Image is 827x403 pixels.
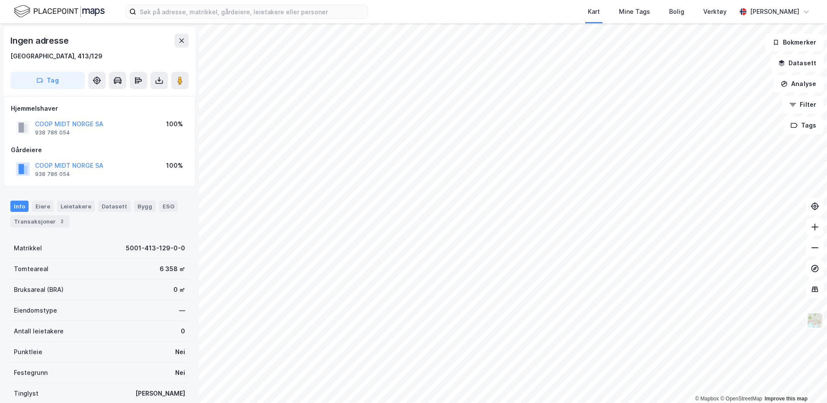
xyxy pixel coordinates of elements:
[175,368,185,378] div: Nei
[14,326,64,336] div: Antall leietakere
[58,217,66,226] div: 2
[159,201,178,212] div: ESG
[10,72,85,89] button: Tag
[784,361,827,403] iframe: Chat Widget
[10,34,70,48] div: Ingen adresse
[136,5,367,18] input: Søk på adresse, matrikkel, gårdeiere, leietakere eller personer
[619,6,650,17] div: Mine Tags
[126,243,185,253] div: 5001-413-129-0-0
[14,305,57,316] div: Eiendomstype
[14,4,105,19] img: logo.f888ab2527a4732fd821a326f86c7f29.svg
[783,117,824,134] button: Tags
[14,243,42,253] div: Matrikkel
[135,388,185,399] div: [PERSON_NAME]
[695,396,719,402] a: Mapbox
[160,264,185,274] div: 6 358 ㎡
[588,6,600,17] div: Kart
[14,264,48,274] div: Tomteareal
[765,34,824,51] button: Bokmerker
[35,171,70,178] div: 938 786 054
[166,119,183,129] div: 100%
[181,326,185,336] div: 0
[720,396,762,402] a: OpenStreetMap
[771,54,824,72] button: Datasett
[807,312,823,329] img: Z
[134,201,156,212] div: Bygg
[173,285,185,295] div: 0 ㎡
[98,201,131,212] div: Datasett
[166,160,183,171] div: 100%
[14,285,64,295] div: Bruksareal (BRA)
[11,103,188,114] div: Hjemmelshaver
[784,361,827,403] div: Kontrollprogram for chat
[773,75,824,93] button: Analyse
[179,305,185,316] div: —
[57,201,95,212] div: Leietakere
[669,6,684,17] div: Bolig
[10,51,103,61] div: [GEOGRAPHIC_DATA], 413/129
[175,347,185,357] div: Nei
[14,347,42,357] div: Punktleie
[782,96,824,113] button: Filter
[703,6,727,17] div: Verktøy
[32,201,54,212] div: Eiere
[11,145,188,155] div: Gårdeiere
[10,201,29,212] div: Info
[14,388,38,399] div: Tinglyst
[35,129,70,136] div: 938 786 054
[14,368,48,378] div: Festegrunn
[10,215,70,227] div: Transaksjoner
[765,396,808,402] a: Improve this map
[750,6,799,17] div: [PERSON_NAME]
